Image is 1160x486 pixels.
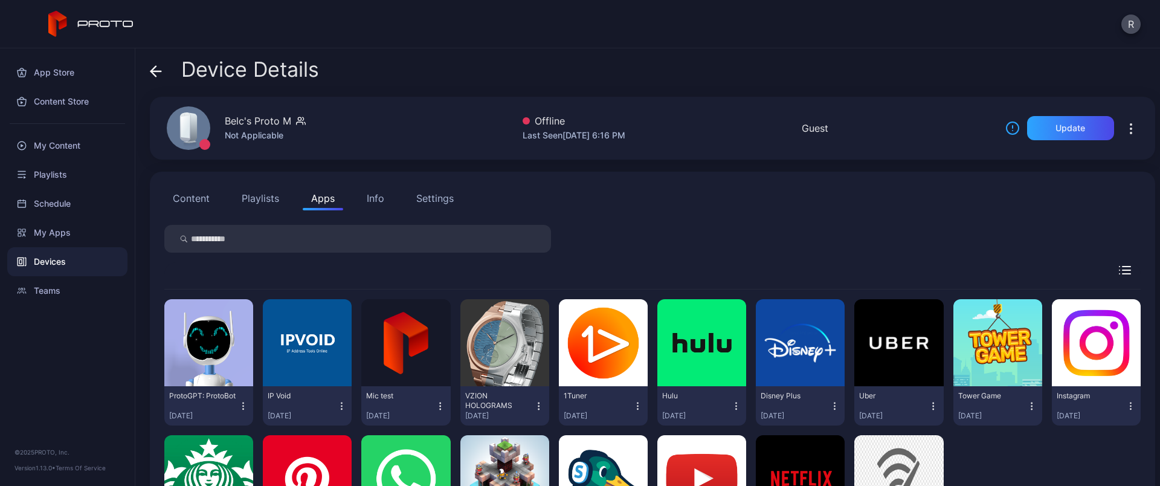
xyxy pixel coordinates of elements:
button: R [1121,15,1141,34]
a: Teams [7,276,127,305]
div: Last Seen [DATE] 6:16 PM [523,128,625,143]
div: [DATE] [465,411,534,421]
button: 1Tuner[DATE] [564,391,643,421]
button: Settings [408,186,462,210]
button: Update [1027,116,1114,140]
div: [DATE] [268,411,337,421]
div: [DATE] [761,411,830,421]
button: Apps [303,186,343,210]
div: © 2025 PROTO, Inc. [14,447,120,457]
a: My Content [7,131,127,160]
div: Update [1055,123,1085,133]
a: Schedule [7,189,127,218]
div: Instagram [1057,391,1123,401]
span: Version 1.13.0 • [14,464,56,471]
div: Not Applicable [225,128,306,143]
button: Uber[DATE] [859,391,938,421]
button: Content [164,186,218,210]
div: Guest [802,121,828,135]
a: My Apps [7,218,127,247]
div: Disney Plus [761,391,827,401]
div: Belc's Proto M [225,114,291,128]
button: Disney Plus[DATE] [761,391,840,421]
div: Tower Game [958,391,1025,401]
button: IP Void[DATE] [268,391,347,421]
button: Instagram[DATE] [1057,391,1136,421]
button: VZION HOLOGRAMS[DATE] [465,391,544,421]
div: Offline [523,114,625,128]
a: Devices [7,247,127,276]
a: Terms Of Service [56,464,106,471]
div: [DATE] [859,411,928,421]
div: Settings [416,191,454,206]
div: VZION HOLOGRAMS [465,391,532,410]
div: Uber [859,391,926,401]
button: Playlists [233,186,288,210]
button: Info [358,186,393,210]
div: Info [367,191,384,206]
div: [DATE] [1057,411,1126,421]
div: 1Tuner [564,391,630,401]
div: [DATE] [564,411,633,421]
div: [DATE] [958,411,1027,421]
button: ProtoGPT: ProtoBot[DATE] [169,391,248,421]
div: [DATE] [366,411,435,421]
div: [DATE] [662,411,731,421]
a: Playlists [7,160,127,189]
span: Device Details [181,58,319,81]
div: ProtoGPT: ProtoBot [169,391,236,401]
div: [DATE] [169,411,238,421]
div: Hulu [662,391,729,401]
a: Content Store [7,87,127,116]
button: Tower Game[DATE] [958,391,1037,421]
button: Mic test[DATE] [366,391,445,421]
div: IP Void [268,391,334,401]
button: Hulu[DATE] [662,391,741,421]
a: App Store [7,58,127,87]
div: Mic test [366,391,433,401]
